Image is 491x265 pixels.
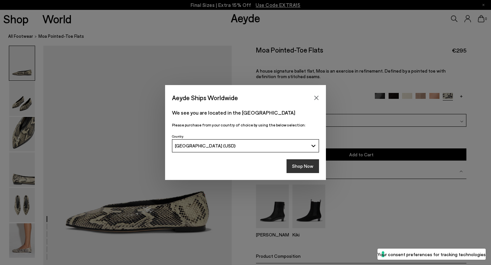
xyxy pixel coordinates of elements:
[175,143,236,148] span: [GEOGRAPHIC_DATA] (USD)
[311,93,321,103] button: Close
[377,249,486,260] button: Your consent preferences for tracking technologies
[172,92,238,103] span: Aeyde Ships Worldwide
[172,134,183,138] span: Country
[287,159,319,173] button: Shop Now
[172,122,319,128] p: Please purchase from your country of choice by using the below selection:
[377,251,486,258] label: Your consent preferences for tracking technologies
[172,109,319,117] p: We see you are located in the [GEOGRAPHIC_DATA]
